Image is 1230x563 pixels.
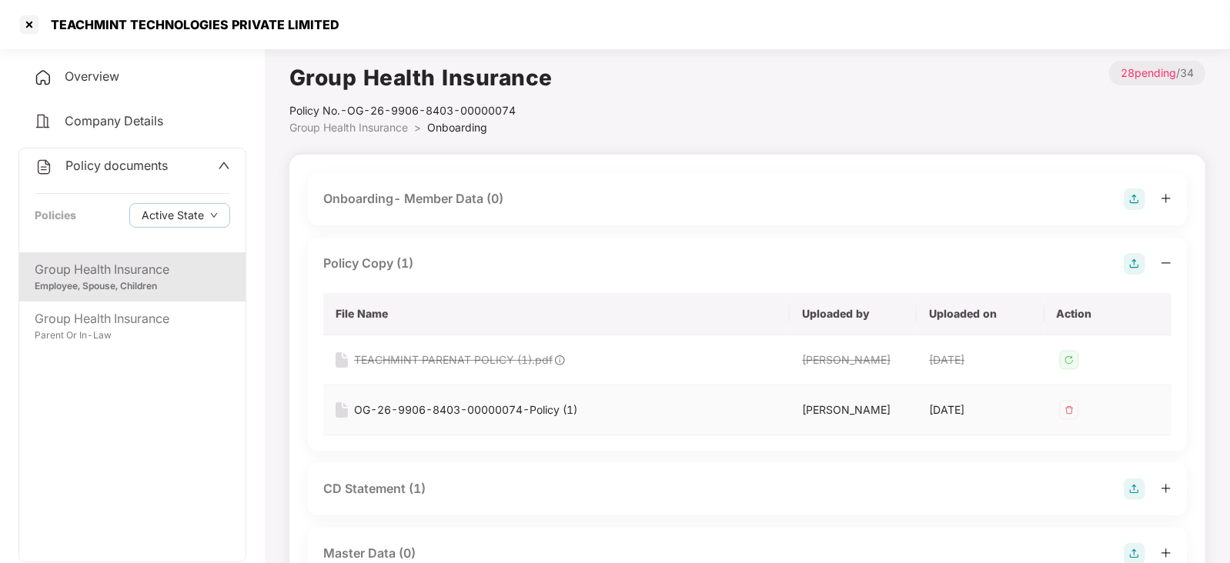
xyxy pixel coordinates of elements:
[289,61,553,95] h1: Group Health Insurance
[323,544,416,563] div: Master Data (0)
[1057,398,1081,422] img: svg+xml;base64,PHN2ZyB4bWxucz0iaHR0cDovL3d3dy53My5vcmcvMjAwMC9zdmciIHdpZHRoPSIzMiIgaGVpZ2h0PSIzMi...
[790,293,917,335] th: Uploaded by
[65,158,168,173] span: Policy documents
[553,353,567,367] img: svg+xml;base64,PHN2ZyB4bWxucz0iaHR0cDovL3d3dy53My5vcmcvMjAwMC9zdmciIHdpZHRoPSIxOCIgaGVpZ2h0PSIxOC...
[1161,193,1172,204] span: plus
[142,207,204,224] span: Active State
[1121,66,1176,79] span: 28 pending
[802,351,904,368] div: [PERSON_NAME]
[929,351,1031,368] div: [DATE]
[1124,253,1145,275] img: svg+xml;base64,PHN2ZyB4bWxucz0iaHR0cDovL3d3dy53My5vcmcvMjAwMC9zdmciIHdpZHRoPSIyOCIgaGVpZ2h0PSIyOC...
[35,309,230,328] div: Group Health Insurance
[34,112,52,131] img: svg+xml;base64,PHN2ZyB4bWxucz0iaHR0cDovL3d3dy53My5vcmcvMjAwMC9zdmciIHdpZHRoPSIyNCIgaGVpZ2h0PSIyNC...
[1044,293,1172,335] th: Action
[1161,548,1172,558] span: plus
[218,159,230,172] span: up
[354,351,553,368] div: TEACHMINT PARENAT POLICY (1).pdf
[323,479,426,498] div: CD Statement (1)
[414,121,421,134] span: >
[336,402,348,418] img: svg+xml;base64,PHN2ZyB4bWxucz0iaHR0cDovL3d3dy53My5vcmcvMjAwMC9zdmciIHdpZHRoPSIxNiIgaGVpZ2h0PSIyMC...
[35,328,230,343] div: Parent Or In-Law
[210,212,218,220] span: down
[289,102,553,119] div: Policy No.- OG-26-9906-8403-00000074
[65,113,163,128] span: Company Details
[1057,348,1081,372] img: svg+xml;base64,PHN2ZyB4bWxucz0iaHR0cDovL3d3dy53My5vcmcvMjAwMC9zdmciIHdpZHRoPSIzMiIgaGVpZ2h0PSIzMi...
[323,293,790,335] th: File Name
[929,401,1031,418] div: [DATE]
[289,121,408,134] span: Group Health Insurance
[323,254,413,273] div: Policy Copy (1)
[917,293,1044,335] th: Uploaded on
[1109,61,1205,85] p: / 34
[35,260,230,279] div: Group Health Insurance
[802,401,904,418] div: [PERSON_NAME]
[42,17,339,32] div: TEACHMINT TECHNOLOGIES PRIVATE LIMITED
[427,121,487,134] span: Onboarding
[35,279,230,294] div: Employee, Spouse, Children
[1161,258,1172,268] span: minus
[129,203,230,228] button: Active Statedown
[35,207,76,224] div: Policies
[354,401,577,418] div: OG-26-9906-8403-00000074-Policy (1)
[1124,188,1145,210] img: svg+xml;base64,PHN2ZyB4bWxucz0iaHR0cDovL3d3dy53My5vcmcvMjAwMC9zdmciIHdpZHRoPSIyOCIgaGVpZ2h0PSIyOC...
[336,352,348,368] img: svg+xml;base64,PHN2ZyB4bWxucz0iaHR0cDovL3d3dy53My5vcmcvMjAwMC9zdmciIHdpZHRoPSIxNiIgaGVpZ2h0PSIyMC...
[65,68,119,84] span: Overview
[35,158,53,176] img: svg+xml;base64,PHN2ZyB4bWxucz0iaHR0cDovL3d3dy53My5vcmcvMjAwMC9zdmciIHdpZHRoPSIyNCIgaGVpZ2h0PSIyNC...
[1161,483,1172,494] span: plus
[34,68,52,87] img: svg+xml;base64,PHN2ZyB4bWxucz0iaHR0cDovL3d3dy53My5vcmcvMjAwMC9zdmciIHdpZHRoPSIyNCIgaGVpZ2h0PSIyNC...
[323,189,503,208] div: Onboarding- Member Data (0)
[1124,478,1145,500] img: svg+xml;base64,PHN2ZyB4bWxucz0iaHR0cDovL3d3dy53My5vcmcvMjAwMC9zdmciIHdpZHRoPSIyOCIgaGVpZ2h0PSIyOC...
